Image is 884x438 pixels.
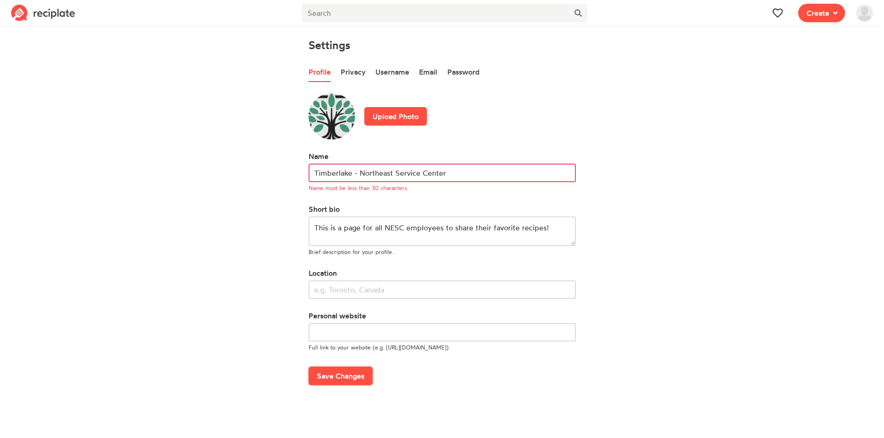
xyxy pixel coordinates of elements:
[375,63,409,82] a: Username
[309,248,576,256] p: Brief description for your profile.
[309,93,355,140] img: User's avatar
[309,343,576,352] p: Full link to your website (e.g. [URL][DOMAIN_NAME]).
[302,4,569,22] input: Search
[11,5,75,21] img: Reciplate
[798,4,845,22] button: Create
[447,63,480,82] a: Password
[341,63,366,82] a: Privacy
[807,7,829,19] span: Create
[364,107,427,126] label: Upload Photo
[856,5,873,21] img: User's avatar
[309,267,576,279] label: Location
[309,39,576,51] h4: Settings
[309,151,576,162] label: Name
[309,63,331,82] a: Profile
[309,203,576,215] label: Short bio
[419,63,437,82] a: Email
[309,280,576,299] input: e.g. Toronto, Canada
[309,184,576,192] p: Name must be less than 30 characters.
[309,367,373,385] button: Save Changes
[309,310,576,321] label: Personal website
